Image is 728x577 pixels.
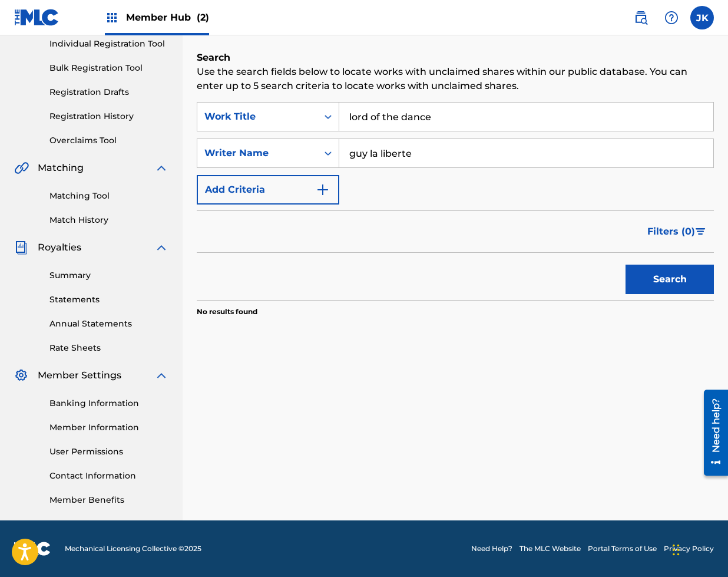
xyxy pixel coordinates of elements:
img: Royalties [14,240,28,255]
a: Matching Tool [49,190,168,202]
div: Writer Name [204,146,310,160]
img: Member Settings [14,368,28,383]
a: Member Benefits [49,494,168,506]
iframe: Chat Widget [669,520,728,577]
a: Need Help? [471,543,512,554]
div: Help [660,6,683,29]
span: Matching [38,161,84,175]
span: Royalties [38,240,81,255]
img: Matching [14,161,29,175]
a: Contact Information [49,470,168,482]
a: User Permissions [49,446,168,458]
a: Member Information [49,421,168,434]
div: Drag [673,532,680,568]
img: MLC Logo [14,9,59,26]
img: logo [14,542,51,556]
img: help [664,11,679,25]
img: expand [154,240,168,255]
a: The MLC Website [519,543,581,554]
span: Mechanical Licensing Collective © 2025 [65,543,201,554]
a: Banking Information [49,397,168,410]
a: Registration History [49,110,168,123]
a: Bulk Registration Tool [49,62,168,74]
iframe: Resource Center [695,385,728,480]
div: Work Title [204,110,310,124]
a: Match History [49,214,168,226]
a: Individual Registration Tool [49,38,168,50]
img: 9d2ae6d4665cec9f34b9.svg [316,183,330,197]
a: Statements [49,294,168,306]
p: No results found [197,306,257,317]
p: Use the search fields below to locate works with unclaimed shares within our public database. You... [197,65,714,93]
img: expand [154,161,168,175]
button: Add Criteria [197,175,339,205]
a: Annual Statements [49,318,168,330]
span: Filters ( 0 ) [647,225,695,239]
h6: Search [197,51,714,65]
span: Member Hub [126,11,209,24]
span: (2) [197,12,209,23]
img: filter [696,228,706,235]
a: Public Search [629,6,653,29]
img: search [634,11,648,25]
button: Search [626,265,714,294]
a: Rate Sheets [49,342,168,354]
img: Top Rightsholders [105,11,119,25]
a: Overclaims Tool [49,134,168,147]
div: User Menu [690,6,714,29]
a: Privacy Policy [664,543,714,554]
span: Member Settings [38,368,121,383]
a: Registration Drafts [49,86,168,98]
a: Summary [49,269,168,282]
a: Portal Terms of Use [588,543,657,554]
button: Filters (0) [640,217,714,246]
img: expand [154,368,168,383]
form: Search Form [197,102,714,300]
